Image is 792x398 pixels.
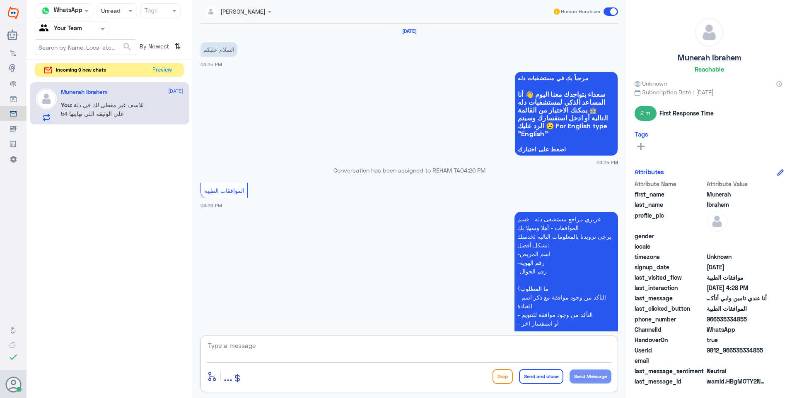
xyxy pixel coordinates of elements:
span: Ibrahem [707,200,767,209]
button: Avatar [5,376,21,392]
span: Attribute Value [707,180,767,188]
span: 966535334855 [707,315,767,324]
span: last_interaction [635,283,705,292]
h6: Reachable [695,65,724,73]
span: true [707,336,767,344]
span: موافقات الطبية [707,273,767,282]
button: ... [224,367,232,386]
span: 2025-08-16T13:25:46.934Z [707,263,767,271]
p: Conversation has been assigned to REHAM TA [200,166,618,175]
button: Send and close [519,369,563,384]
span: email [635,356,705,365]
i: ⇅ [174,39,181,53]
span: null [707,232,767,240]
span: أنا عندي تامين وابي أتأكد إذا شغال عندكم [707,294,767,302]
span: search [122,42,132,52]
span: Munerah [707,190,767,199]
input: Search by Name, Local etc… [35,40,136,55]
span: 04:26 PM [460,167,485,174]
span: Unknown [635,79,667,88]
span: signup_date [635,263,705,271]
button: Drop [493,369,513,384]
span: phone_number [635,315,705,324]
span: By Newest [136,39,171,56]
span: 9812_966535334855 [707,346,767,355]
span: incoming 9 new chats [56,66,106,74]
span: : للاسف غير مغطى لك في دلة على الوثيقة اللي نهايتها 54 [61,101,144,117]
span: gender [635,232,705,240]
h6: Attributes [635,168,664,175]
span: Subscription Date : [DATE] [635,88,784,96]
span: Human Handover [561,8,601,15]
button: search [122,40,132,54]
h5: Munerah Ibrahem [678,53,741,62]
span: ChannelId [635,325,705,334]
span: سعداء بتواجدك معنا اليوم 👋 أنا المساعد الذكي لمستشفيات دله 🤖 يمكنك الاختيار من القائمة التالية أو... [518,90,615,137]
span: locale [635,242,705,251]
span: last_message_sentiment [635,367,705,375]
span: UserId [635,346,705,355]
span: 2 m [635,106,657,121]
span: last_name [635,200,705,209]
img: Widebot Logo [8,6,19,19]
span: Attribute Name [635,180,705,188]
span: 04:26 PM [200,203,222,208]
span: 2 [707,325,767,334]
i: check [8,352,18,362]
span: ... [224,369,232,384]
span: 2025-08-16T13:28:33.829Z [707,283,767,292]
span: last_message_id [635,377,705,386]
span: First Response Time [659,109,714,117]
button: Preview [149,63,175,77]
span: HandoverOn [635,336,705,344]
span: الموافقات الطبية [204,187,244,194]
span: 0 [707,367,767,375]
div: Tags [143,6,158,17]
img: defaultAdmin.png [695,18,723,46]
span: null [707,242,767,251]
span: الموافقات الطبية [707,304,767,313]
p: 16/8/2025, 4:25 PM [200,42,237,57]
span: last_clicked_button [635,304,705,313]
span: profile_pic [635,211,705,230]
h6: [DATE] [386,28,432,34]
span: 04:25 PM [596,159,618,166]
span: اضغط على اختيارك [518,146,615,153]
span: You [61,101,71,108]
img: whatsapp.png [39,5,52,17]
span: last_message [635,294,705,302]
span: timezone [635,252,705,261]
img: yourTeam.svg [39,23,52,35]
p: 16/8/2025, 4:26 PM [514,212,618,374]
span: مرحباً بك في مستشفيات دله [518,75,615,82]
span: Unknown [707,252,767,261]
img: defaultAdmin.png [36,89,57,109]
span: [DATE] [168,87,183,95]
span: 04:25 PM [200,62,222,67]
span: null [707,356,767,365]
span: first_name [635,190,705,199]
span: last_visited_flow [635,273,705,282]
h5: Munerah Ibrahem [61,89,108,96]
img: defaultAdmin.png [707,211,727,232]
span: wamid.HBgMOTY2NTM1MzM0ODU1FQIAEhgUM0EwRjg5MkVCNjYxMDM0QUZCMkYA [707,377,767,386]
button: Send Message [570,369,611,384]
h6: Tags [635,130,648,138]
